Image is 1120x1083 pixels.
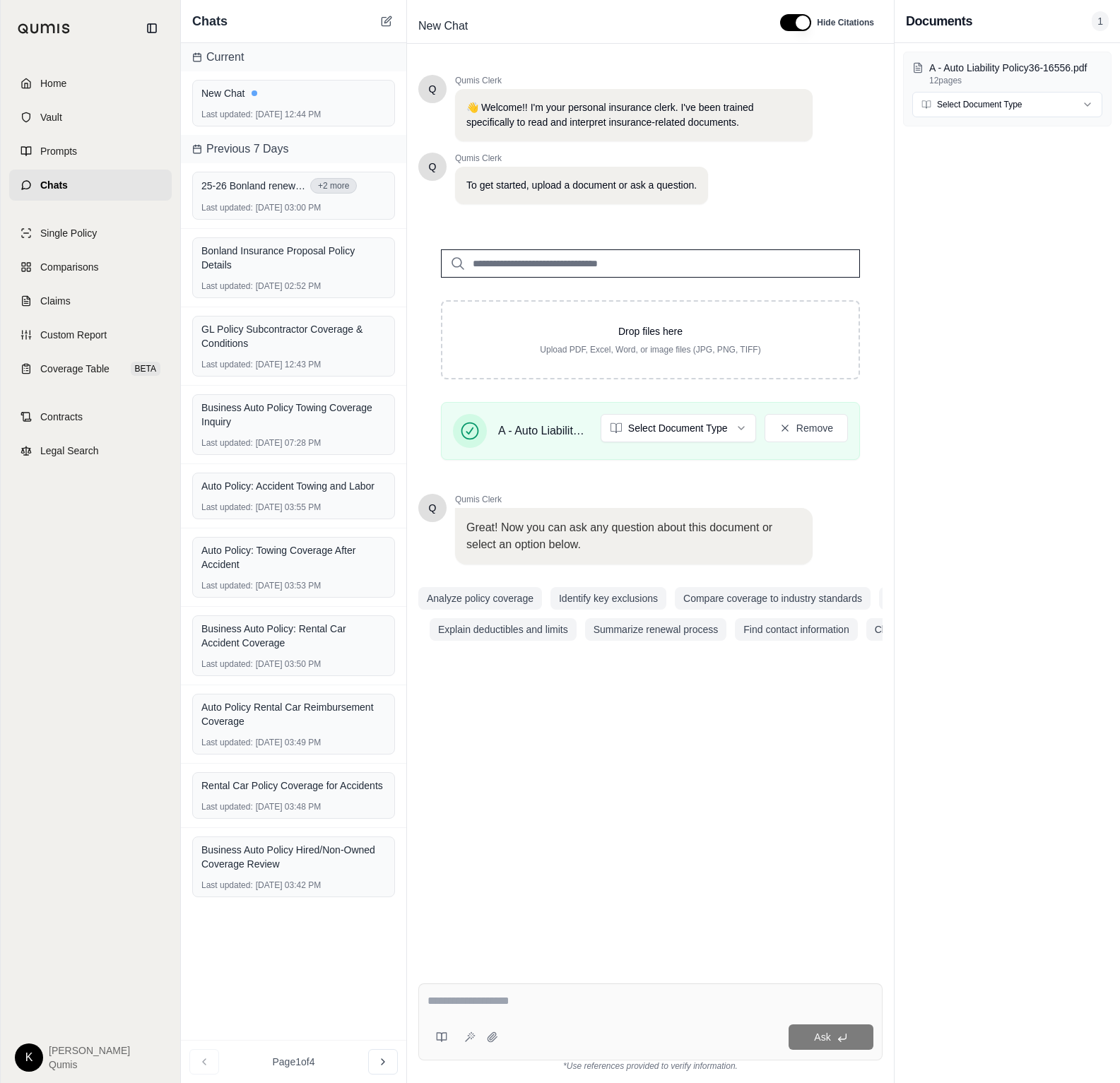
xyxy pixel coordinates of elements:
[879,587,1016,610] button: Identify policy requirements
[201,502,253,513] span: Last updated:
[455,494,813,505] span: Qumis Clerk
[429,160,437,174] span: Hello
[310,178,357,194] button: +2 more
[929,61,1102,75] p: A - Auto Liability Policy36-16556.pdf
[201,179,307,193] span: 25-26 Bonland renewal proposal without WC.pdf
[201,202,386,213] div: [DATE] 03:00 PM
[201,437,386,449] div: [DATE] 07:28 PM
[15,1043,43,1072] div: K
[418,1060,883,1072] div: *Use references provided to verify information.
[201,580,386,591] div: [DATE] 03:53 PM
[466,100,801,130] p: 👋 Welcome!! I'm your personal insurance clerk. I've been trained specifically to read and interpr...
[9,435,172,466] a: Legal Search
[201,622,386,650] div: Business Auto Policy: Rental Car Accident Coverage
[9,285,172,316] a: Claims
[429,501,437,515] span: Hello
[201,109,386,120] div: [DATE] 12:44 PM
[40,110,62,124] span: Vault
[40,410,83,424] span: Contracts
[201,401,386,429] div: Business Auto Policy Towing Coverage Inquiry
[550,587,666,610] button: Identify key exclusions
[465,344,836,355] p: Upload PDF, Excel, Word, or image files (JPG, PNG, TIFF)
[929,75,1102,86] p: 12 pages
[131,362,160,376] span: BETA
[466,178,697,193] p: To get started, upload a document or ask a question.
[40,444,99,458] span: Legal Search
[201,280,253,292] span: Last updated:
[201,801,253,812] span: Last updated:
[9,136,172,167] a: Prompts
[9,401,172,432] a: Contracts
[429,82,437,96] span: Hello
[413,15,473,37] span: New Chat
[378,13,395,30] button: New Chat
[40,226,97,240] span: Single Policy
[1092,11,1109,31] span: 1
[201,202,253,213] span: Last updated:
[40,144,77,158] span: Prompts
[201,880,253,891] span: Last updated:
[40,294,71,308] span: Claims
[912,61,1102,86] button: A - Auto Liability Policy36-16556.pdf12pages
[201,658,386,670] div: [DATE] 03:50 PM
[201,280,386,292] div: [DATE] 02:52 PM
[201,244,386,272] div: Bonland Insurance Proposal Policy Details
[201,502,386,513] div: [DATE] 03:55 PM
[9,170,172,201] a: Chats
[201,359,253,370] span: Last updated:
[141,17,163,40] button: Collapse sidebar
[430,618,577,641] button: Explain deductibles and limits
[466,519,801,553] p: Great! Now you can ask any question about this document or select an option below.
[455,75,813,86] span: Qumis Clerk
[201,801,386,812] div: [DATE] 03:48 PM
[9,102,172,133] a: Vault
[49,1058,130,1072] span: Qumis
[201,737,253,748] span: Last updated:
[675,587,871,610] button: Compare coverage to industry standards
[18,23,71,34] img: Qumis Logo
[735,618,857,641] button: Find contact information
[40,328,107,342] span: Custom Report
[201,580,253,591] span: Last updated:
[201,359,386,370] div: [DATE] 12:43 PM
[9,218,172,249] a: Single Policy
[201,479,386,493] div: Auto Policy: Accident Towing and Labor
[40,76,66,90] span: Home
[465,324,836,338] p: Drop files here
[201,322,386,350] div: GL Policy Subcontractor Coverage & Conditions
[201,658,253,670] span: Last updated:
[455,153,708,164] span: Qumis Clerk
[49,1043,130,1058] span: [PERSON_NAME]
[498,422,589,439] span: A - Auto Liability Policy36-16556.pdf
[40,178,68,192] span: Chats
[201,737,386,748] div: [DATE] 03:49 PM
[273,1055,315,1069] span: Page 1 of 4
[40,362,110,376] span: Coverage Table
[201,880,386,891] div: [DATE] 03:42 PM
[765,414,848,442] button: Remove
[201,543,386,572] div: Auto Policy: Towing Coverage After Accident
[9,68,172,99] a: Home
[201,700,386,728] div: Auto Policy Rental Car Reimbursement Coverage
[9,251,172,283] a: Comparisons
[418,587,542,610] button: Analyze policy coverage
[201,437,253,449] span: Last updated:
[906,11,972,31] h3: Documents
[201,779,386,793] div: Rental Car Policy Coverage for Accidents
[40,260,98,274] span: Comparisons
[9,353,172,384] a: Coverage TableBETA
[413,15,763,37] div: Edit Title
[585,618,727,641] button: Summarize renewal process
[181,43,406,71] div: Current
[814,1031,830,1043] span: Ask
[181,135,406,163] div: Previous 7 Days
[201,109,253,120] span: Last updated:
[9,319,172,350] a: Custom Report
[789,1024,873,1050] button: Ask
[201,86,386,100] div: New Chat
[817,17,874,28] span: Hide Citations
[201,843,386,871] div: Business Auto Policy Hired/Non-Owned Coverage Review
[866,618,1027,641] button: Check for specific endorsements
[192,11,228,31] span: Chats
